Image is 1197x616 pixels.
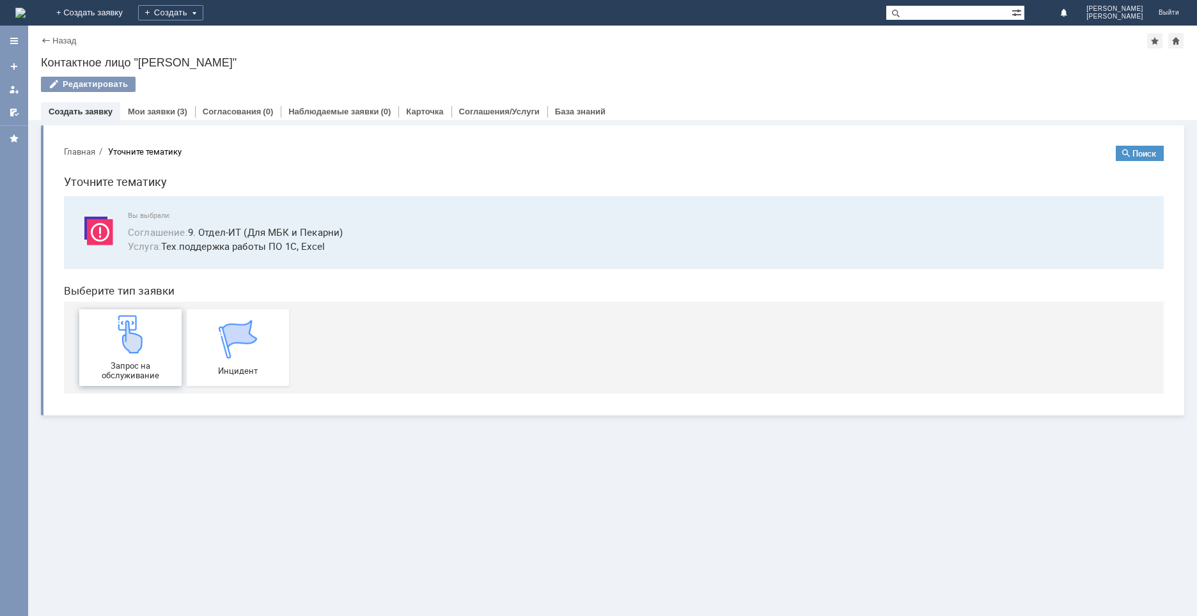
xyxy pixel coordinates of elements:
a: Мои заявки [128,107,175,116]
a: Инцидент [133,174,235,250]
div: Добавить в избранное [1147,33,1162,49]
a: Мои согласования [4,102,24,123]
img: svg%3E [26,76,64,114]
a: Карточка [406,107,443,116]
a: Создать заявку [4,56,24,77]
a: Запрос на обслуживание [26,174,128,250]
header: Выберите тип заявки [10,149,1110,162]
span: Тех.поддержка работы ПО 1С, Excel [74,104,1095,118]
span: Запрос на обслуживание [29,226,124,245]
div: Контактное лицо "[PERSON_NAME]" [41,56,1184,69]
div: (3) [177,107,187,116]
button: Соглашение:9. Отдел-ИТ (Для МБК и Пекарни) [74,89,289,104]
a: Создать заявку [49,107,113,116]
button: Главная [10,10,42,22]
a: Наблюдаемые заявки [288,107,379,116]
span: Соглашение : [74,90,134,103]
a: Перейти на домашнюю страницу [15,8,26,18]
a: Согласования [203,107,262,116]
button: Поиск [1062,10,1110,26]
span: [PERSON_NAME] [1086,13,1143,20]
a: База знаний [555,107,606,116]
img: logo [15,8,26,18]
span: [PERSON_NAME] [1086,5,1143,13]
div: Создать [138,5,203,20]
div: Сделать домашней страницей [1168,33,1184,49]
span: Вы выбрали: [74,76,1095,84]
div: (0) [263,107,273,116]
div: Уточните тематику [54,12,128,21]
span: Расширенный поиск [1012,6,1024,18]
a: Соглашения/Услуги [459,107,540,116]
img: get067d4ba7cf7247ad92597448b2db9300 [165,185,203,223]
span: Инцидент [137,231,231,240]
span: Услуга : [74,104,107,117]
a: Мои заявки [4,79,24,100]
h1: Уточните тематику [10,37,1110,56]
a: Назад [52,36,76,45]
div: (0) [380,107,391,116]
img: get23c147a1b4124cbfa18e19f2abec5e8f [58,180,96,218]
